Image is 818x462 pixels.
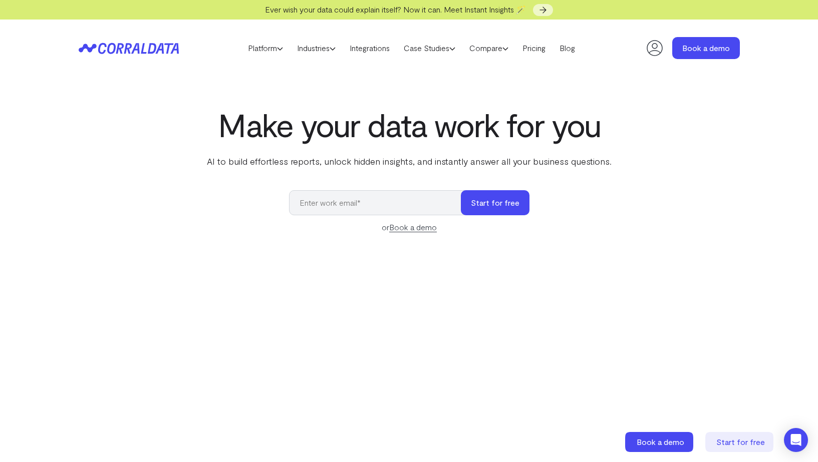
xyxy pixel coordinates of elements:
[716,437,765,446] span: Start for free
[462,41,515,56] a: Compare
[705,432,775,452] a: Start for free
[637,437,684,446] span: Book a demo
[241,41,290,56] a: Platform
[290,41,343,56] a: Industries
[784,428,808,452] div: Open Intercom Messenger
[553,41,582,56] a: Blog
[397,41,462,56] a: Case Studies
[343,41,397,56] a: Integrations
[625,432,695,452] a: Book a demo
[389,222,437,232] a: Book a demo
[289,221,529,233] div: or
[289,190,471,215] input: Enter work email*
[205,155,614,168] p: AI to build effortless reports, unlock hidden insights, and instantly answer all your business qu...
[461,190,529,215] button: Start for free
[205,107,614,143] h1: Make your data work for you
[672,37,740,59] a: Book a demo
[515,41,553,56] a: Pricing
[265,5,526,14] span: Ever wish your data could explain itself? Now it can. Meet Instant Insights 🪄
